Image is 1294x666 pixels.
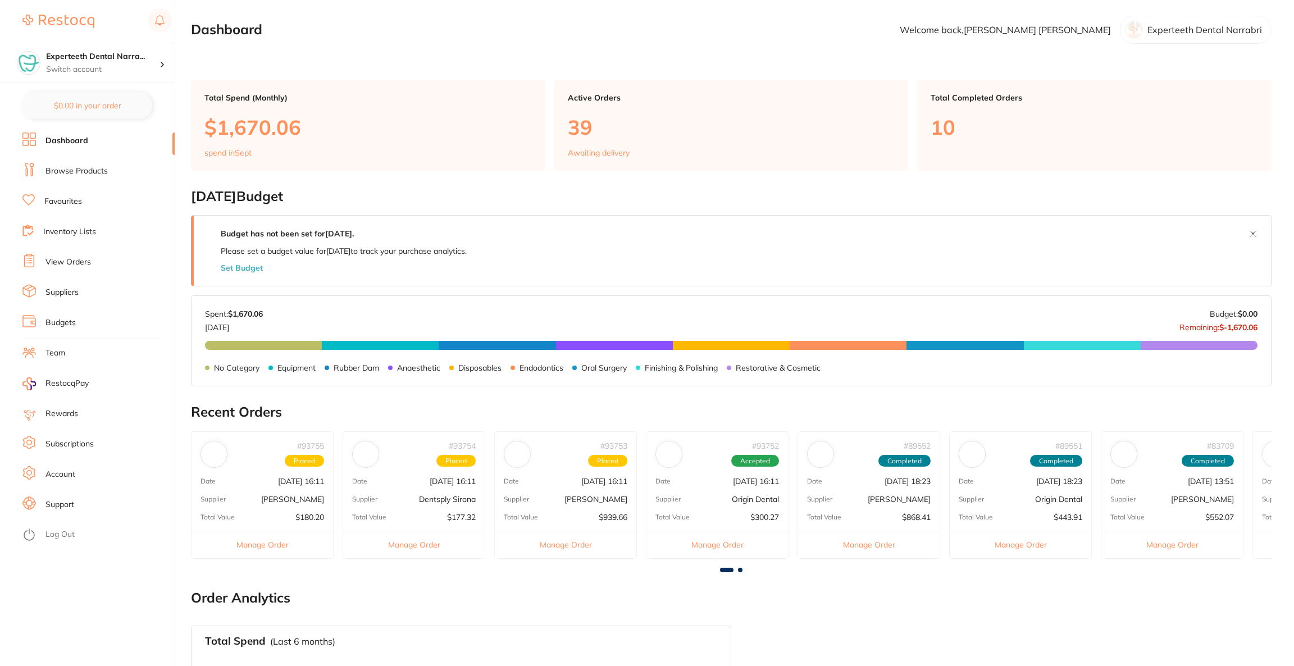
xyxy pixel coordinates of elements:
p: Total Spend (Monthly) [204,93,532,102]
span: Completed [1030,455,1082,467]
p: # 93754 [449,441,476,450]
p: Supplier [959,495,984,503]
p: (Last 6 months) [270,636,335,646]
p: [PERSON_NAME] [868,495,931,504]
span: Placed [588,455,627,467]
p: # 83709 [1207,441,1234,450]
p: Please set a budget value for [DATE] to track your purchase analytics. [221,247,467,256]
p: Total Value [807,513,841,521]
img: Henry Schein Halas [1113,444,1134,465]
a: Active Orders39Awaiting delivery [554,80,909,171]
p: [DATE] 13:51 [1188,477,1234,486]
p: [DATE] 18:23 [1036,477,1082,486]
p: Total Value [201,513,235,521]
strong: Budget has not been set for [DATE] . [221,229,354,239]
p: Supplier [1110,495,1136,503]
a: Favourites [44,196,82,207]
a: RestocqPay [22,377,89,390]
p: Supplier [352,495,377,503]
p: [PERSON_NAME] [564,495,627,504]
span: Placed [436,455,476,467]
a: Restocq Logo [22,8,94,34]
strong: $1,670.06 [228,309,263,319]
a: Subscriptions [45,439,94,450]
a: Total Spend (Monthly)$1,670.06spend inSept [191,80,545,171]
img: Adam Dental [203,444,225,465]
p: # 93753 [600,441,627,450]
img: Henry Schein Halas [810,444,831,465]
p: Active Orders [568,93,895,102]
img: Dentsply Sirona [355,444,376,465]
p: $1,670.06 [204,116,532,139]
p: [DATE] 16:11 [278,477,324,486]
p: [DATE] [205,318,263,332]
a: Browse Products [45,166,108,177]
p: [DATE] 16:11 [581,477,627,486]
p: Switch account [46,64,160,75]
strong: $0.00 [1238,309,1257,319]
p: Welcome back, [PERSON_NAME] [PERSON_NAME] [900,25,1111,35]
p: Equipment [277,363,316,372]
p: 39 [568,116,895,139]
a: Rewards [45,408,78,419]
span: Completed [1182,455,1234,467]
p: $443.91 [1054,513,1082,522]
button: Manage Order [495,531,636,558]
p: Date [352,477,367,485]
p: # 89551 [1055,441,1082,450]
p: # 93755 [297,441,324,450]
p: Restorative & Cosmetic [736,363,821,372]
p: # 93752 [752,441,779,450]
p: [DATE] 18:23 [885,477,931,486]
img: Henry Schein Halas [507,444,528,465]
button: Manage Order [1101,531,1243,558]
p: Budget: [1210,309,1257,318]
p: Total Value [504,513,538,521]
p: Supplier [807,495,832,503]
a: Account [45,469,75,480]
p: spend in Sept [204,148,252,157]
img: Adam Dental [1265,444,1286,465]
img: Experteeth Dental Narrabri [17,52,40,74]
p: Endodontics [520,363,563,372]
img: Origin Dental [962,444,983,465]
p: Origin Dental [1035,495,1082,504]
p: Awaiting delivery [568,148,630,157]
a: Log Out [45,529,75,540]
a: Total Completed Orders10 [917,80,1272,171]
a: View Orders [45,257,91,268]
p: Spent: [205,309,263,318]
p: Remaining: [1179,318,1257,332]
a: Budgets [45,317,76,329]
img: Origin Dental [658,444,680,465]
p: $180.20 [295,513,324,522]
a: Inventory Lists [43,226,96,238]
p: No Category [214,363,259,372]
p: $177.32 [447,513,476,522]
p: Date [959,477,974,485]
a: Support [45,499,74,510]
p: Date [807,477,822,485]
p: Rubber Dam [334,363,379,372]
button: Manage Order [192,531,333,558]
h2: Dashboard [191,22,262,38]
p: Date [201,477,216,485]
p: Supplier [504,495,529,503]
p: [DATE] 16:11 [430,477,476,486]
a: Suppliers [45,287,79,298]
p: Dentsply Sirona [419,495,476,504]
button: $0.00 in your order [22,92,152,119]
button: Log Out [22,526,171,544]
p: $939.66 [599,513,627,522]
a: Dashboard [45,135,88,147]
h4: Experteeth Dental Narrabri [46,51,160,62]
p: Total Value [959,513,993,521]
p: Total Value [655,513,690,521]
p: Total Completed Orders [931,93,1258,102]
p: $300.27 [750,513,779,522]
h2: Recent Orders [191,404,1272,420]
span: Placed [285,455,324,467]
a: Team [45,348,65,359]
p: Anaesthetic [397,363,440,372]
p: Date [504,477,519,485]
